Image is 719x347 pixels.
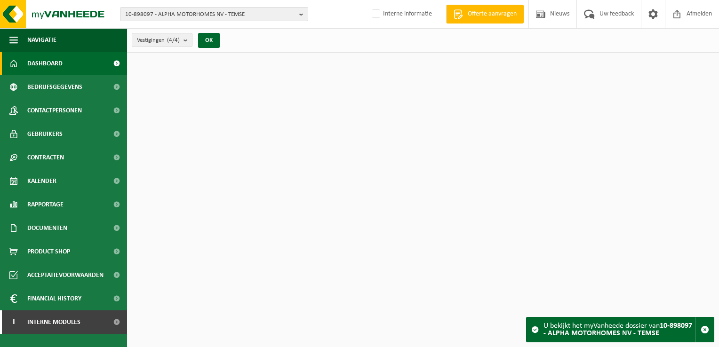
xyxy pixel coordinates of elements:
[543,322,692,337] strong: 10-898097 - ALPHA MOTORHOMES NV - TEMSE
[27,146,64,169] span: Contracten
[27,122,63,146] span: Gebruikers
[27,193,64,216] span: Rapportage
[27,99,82,122] span: Contactpersonen
[27,287,81,310] span: Financial History
[27,75,82,99] span: Bedrijfsgegevens
[465,9,519,19] span: Offerte aanvragen
[27,240,70,263] span: Product Shop
[125,8,296,22] span: 10-898097 - ALPHA MOTORHOMES NV - TEMSE
[120,7,308,21] button: 10-898097 - ALPHA MOTORHOMES NV - TEMSE
[27,169,56,193] span: Kalender
[27,263,104,287] span: Acceptatievoorwaarden
[27,216,67,240] span: Documenten
[9,310,18,334] span: I
[27,28,56,52] span: Navigatie
[370,7,432,21] label: Interne informatie
[27,310,80,334] span: Interne modules
[543,317,695,342] div: U bekijkt het myVanheede dossier van
[167,37,180,43] count: (4/4)
[137,33,180,47] span: Vestigingen
[132,33,192,47] button: Vestigingen(4/4)
[198,33,220,48] button: OK
[446,5,524,24] a: Offerte aanvragen
[27,52,63,75] span: Dashboard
